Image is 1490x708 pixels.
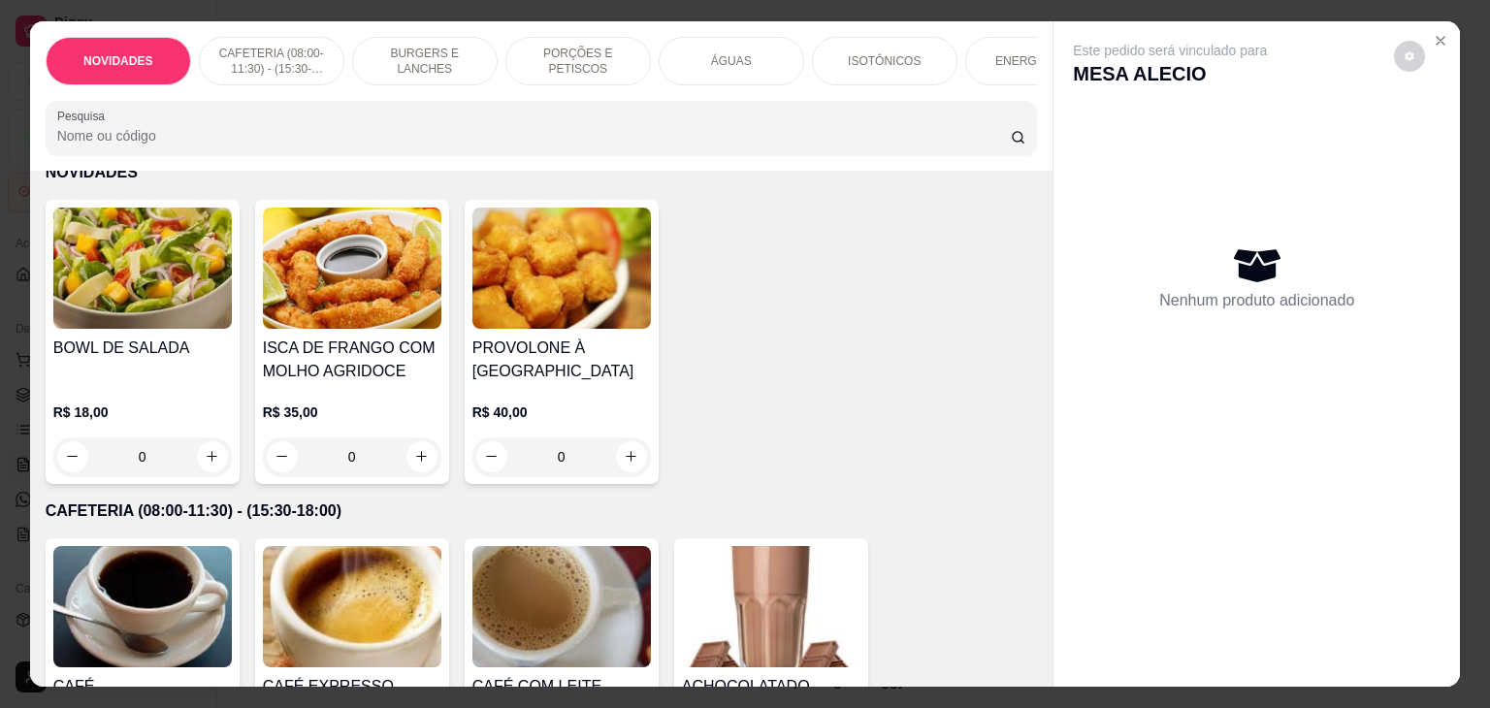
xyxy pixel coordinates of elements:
button: increase-product-quantity [616,441,647,472]
p: Nenhum produto adicionado [1159,289,1354,312]
p: ENERGÉTICOS [995,53,1080,69]
h4: CAFÉ [53,675,232,698]
p: R$ 40,00 [472,402,651,422]
img: product-image [263,208,441,329]
h4: BOWL DE SALADA [53,337,232,360]
h4: PROVOLONE À [GEOGRAPHIC_DATA] [472,337,651,383]
h4: ISCA DE FRANGO COM MOLHO AGRIDOCE [263,337,441,383]
button: decrease-product-quantity [1394,41,1425,72]
p: ISOTÔNICOS [848,53,921,69]
h4: CAFÉ EXPRESSO [263,675,441,698]
button: decrease-product-quantity [267,441,298,472]
button: increase-product-quantity [406,441,437,472]
h4: CAFÉ COM LEITE [472,675,651,698]
label: Pesquisa [57,108,112,124]
img: product-image [472,546,651,667]
p: R$ 18,00 [53,402,232,422]
img: product-image [53,208,232,329]
button: decrease-product-quantity [57,441,88,472]
p: NOVIDADES [83,53,152,69]
p: CAFETERIA (08:00-11:30) - (15:30-18:00) [46,499,1038,523]
h4: ACHOCOLATADO [682,675,860,698]
img: product-image [53,546,232,667]
button: increase-product-quantity [197,441,228,472]
button: decrease-product-quantity [476,441,507,472]
button: Close [1425,25,1456,56]
p: R$ 35,00 [263,402,441,422]
p: ÁGUAS [711,53,752,69]
input: Pesquisa [57,126,1011,145]
p: Este pedido será vinculado para [1073,41,1267,60]
p: BURGERS E LANCHES [369,46,481,77]
p: NOVIDADES [46,161,1038,184]
p: MESA ALECIO [1073,60,1267,87]
p: CAFETERIA (08:00-11:30) - (15:30-18:00) [215,46,328,77]
p: PORÇÕES E PETISCOS [522,46,634,77]
img: product-image [472,208,651,329]
img: product-image [263,546,441,667]
img: product-image [682,546,860,667]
